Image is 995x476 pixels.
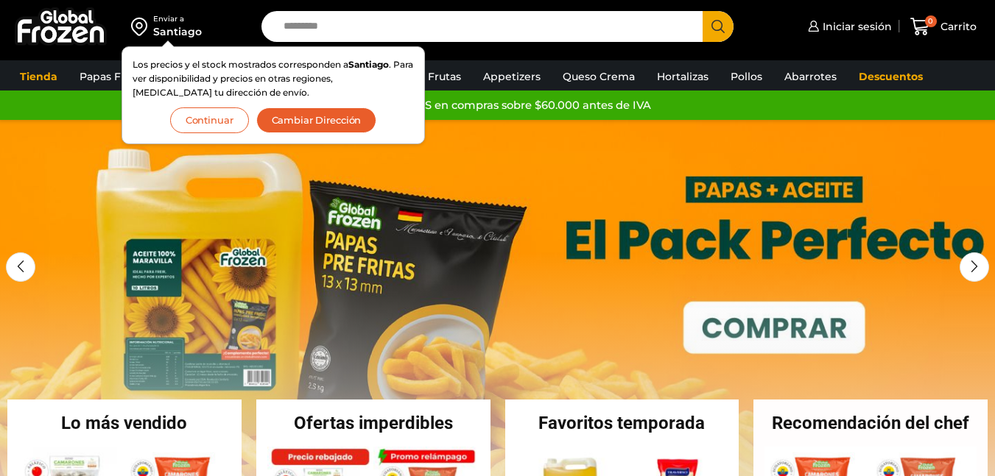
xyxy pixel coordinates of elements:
[348,59,389,70] strong: Santiago
[753,414,988,432] h2: Recomendación del chef
[256,107,377,133] button: Cambiar Dirección
[256,414,491,432] h2: Ofertas imperdibles
[819,19,892,34] span: Iniciar sesión
[804,12,892,41] a: Iniciar sesión
[7,414,242,432] h2: Lo más vendido
[13,63,65,90] a: Tienda
[476,63,548,90] a: Appetizers
[153,14,202,24] div: Enviar a
[555,63,642,90] a: Queso Crema
[723,63,770,90] a: Pollos
[72,63,151,90] a: Papas Fritas
[650,63,716,90] a: Hortalizas
[777,63,844,90] a: Abarrotes
[133,57,414,100] p: Los precios y el stock mostrados corresponden a . Para ver disponibilidad y precios en otras regi...
[505,414,739,432] h2: Favoritos temporada
[907,10,980,44] a: 0 Carrito
[131,14,153,39] img: address-field-icon.svg
[703,11,734,42] button: Search button
[851,63,930,90] a: Descuentos
[925,15,937,27] span: 0
[170,107,249,133] button: Continuar
[937,19,977,34] span: Carrito
[153,24,202,39] div: Santiago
